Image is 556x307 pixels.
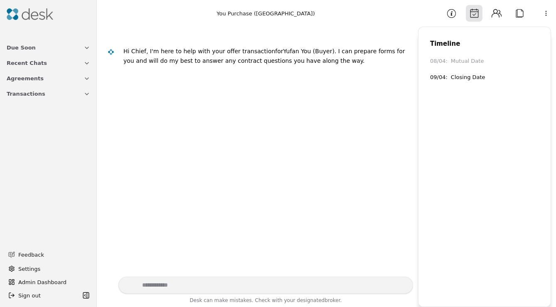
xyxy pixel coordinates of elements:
div: 08/04 : [430,57,448,66]
button: Admin Dashboard [5,275,92,289]
button: Settings [5,262,92,275]
span: Recent Chats [7,59,47,67]
div: Closing Date [451,73,485,82]
div: . I can prepare forms for you and will do my best to answer any contract questions you have along... [123,48,405,64]
button: Agreements [2,71,95,86]
div: Desk can make mistakes. Check with your broker. [118,296,413,307]
button: Due Soon [2,40,95,55]
button: Feedback [3,247,90,262]
span: Settings [18,265,40,273]
span: Transactions [7,89,45,98]
div: for [275,48,283,54]
div: Mutual Date [451,57,484,66]
span: Sign out [18,291,41,300]
textarea: Write your prompt here [118,277,413,294]
div: Hi Chief, I'm here to help with your offer transaction [123,48,275,54]
span: Due Soon [7,43,36,52]
div: You Purchase ([GEOGRAPHIC_DATA]) [216,9,315,18]
button: Recent Chats [2,55,95,71]
span: Admin Dashboard [18,278,89,287]
button: Sign out [5,289,80,302]
button: Transactions [2,86,95,102]
div: 09/04 : [430,73,448,82]
div: Yufan You (Buyer) [123,47,406,65]
span: Feedback [18,250,85,259]
div: Timeline [418,39,551,49]
span: Agreements [7,74,44,83]
img: Desk [108,49,115,56]
span: designated [297,297,325,303]
img: Desk [7,8,53,20]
